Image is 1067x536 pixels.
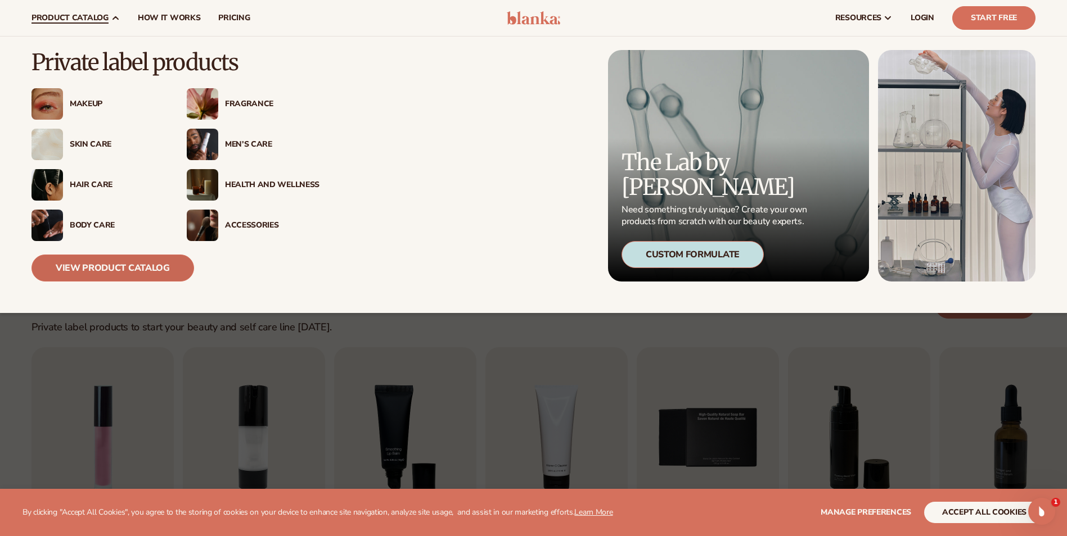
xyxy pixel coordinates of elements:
[507,11,560,25] img: logo
[622,150,811,199] p: The Lab by [PERSON_NAME]
[31,129,63,160] img: Cream moisturizer swatch.
[31,169,63,201] img: Female hair pulled back with clips.
[924,502,1045,523] button: accept all cookies
[31,255,194,281] a: View Product Catalog
[31,210,164,241] a: Male hand applying moisturizer. Body Care
[22,508,613,517] p: By clicking "Accept All Cookies", you agree to the storing of cookies on your device to enhance s...
[225,180,319,190] div: Health And Wellness
[225,99,319,109] div: Fragrance
[31,13,109,22] span: product catalog
[138,13,201,22] span: How It Works
[187,169,218,201] img: Candles and incense on table.
[187,129,218,160] img: Male holding moisturizer bottle.
[225,140,319,149] div: Men’s Care
[187,88,218,120] img: Pink blooming flower.
[952,6,1036,30] a: Start Free
[622,204,811,228] p: Need something truly unique? Create your own products from scratch with our beauty experts.
[31,88,164,120] a: Female with glitter eye makeup. Makeup
[187,210,218,241] img: Female with makeup brush.
[31,129,164,160] a: Cream moisturizer swatch. Skin Care
[187,129,319,160] a: Male holding moisturizer bottle. Men’s Care
[187,169,319,201] a: Candles and incense on table. Health And Wellness
[821,507,911,517] span: Manage preferences
[31,88,63,120] img: Female with glitter eye makeup.
[70,221,164,230] div: Body Care
[1051,498,1060,507] span: 1
[622,241,764,268] div: Custom Formulate
[1028,498,1055,525] iframe: Intercom live chat
[821,502,911,523] button: Manage preferences
[574,507,613,517] a: Learn More
[911,13,934,22] span: LOGIN
[225,221,319,230] div: Accessories
[187,210,319,241] a: Female with makeup brush. Accessories
[835,13,881,22] span: resources
[878,50,1036,281] img: Female in lab with equipment.
[187,88,319,120] a: Pink blooming flower. Fragrance
[70,180,164,190] div: Hair Care
[70,99,164,109] div: Makeup
[31,210,63,241] img: Male hand applying moisturizer.
[31,169,164,201] a: Female hair pulled back with clips. Hair Care
[608,50,869,281] a: Microscopic product formula. The Lab by [PERSON_NAME] Need something truly unique? Create your ow...
[70,140,164,149] div: Skin Care
[31,50,319,75] p: Private label products
[218,13,250,22] span: pricing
